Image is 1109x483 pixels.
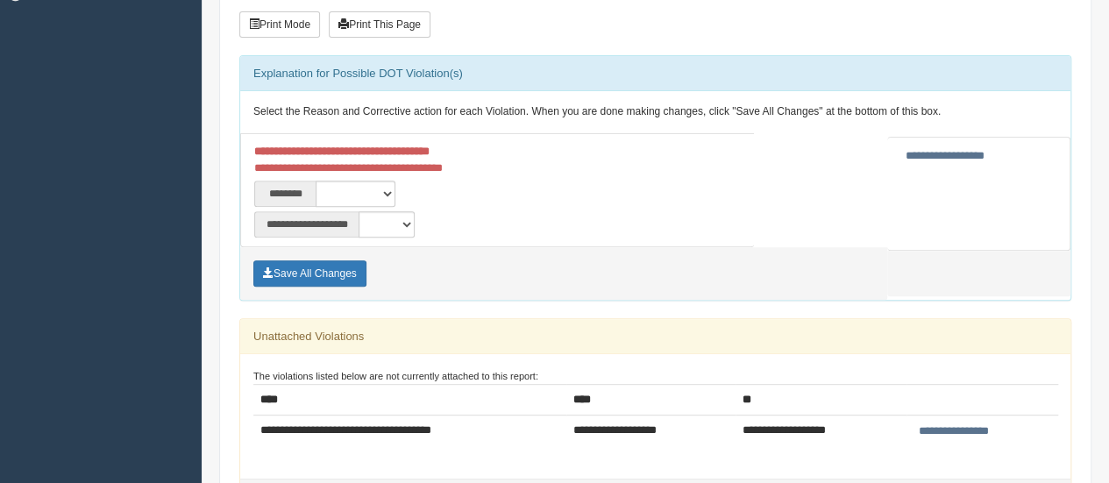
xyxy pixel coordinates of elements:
button: Print This Page [329,11,430,38]
small: The violations listed below are not currently attached to this report: [253,371,538,381]
div: Select the Reason and Corrective action for each Violation. When you are done making changes, cli... [240,91,1070,133]
div: Unattached Violations [240,319,1070,354]
div: Explanation for Possible DOT Violation(s) [240,56,1070,91]
button: Save [253,260,366,287]
button: Print Mode [239,11,320,38]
